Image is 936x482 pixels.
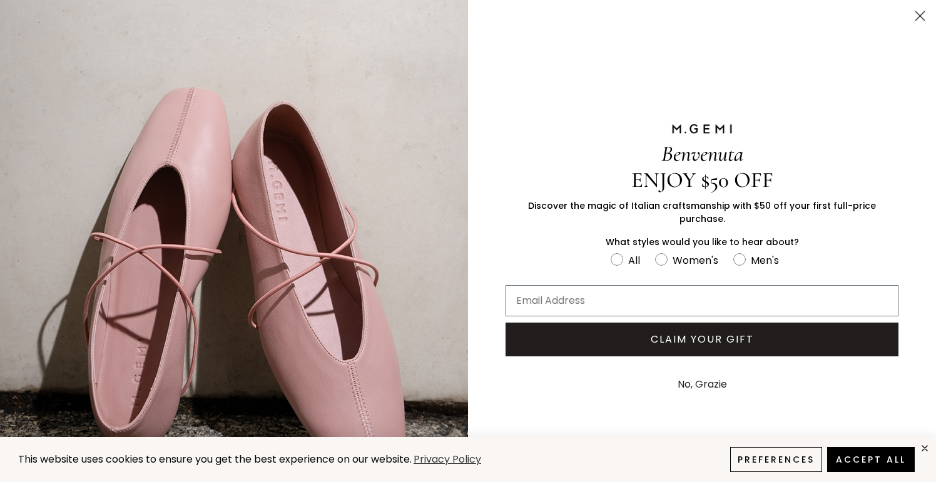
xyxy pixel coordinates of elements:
input: Email Address [506,285,898,316]
div: All [628,253,640,268]
button: CLAIM YOUR GIFT [506,323,898,356]
div: close [920,443,930,453]
a: Privacy Policy (opens in a new tab) [412,452,483,468]
span: ENJOY $50 OFF [631,167,773,193]
div: Men's [751,253,779,268]
span: Discover the magic of Italian craftsmanship with $50 off your first full-price purchase. [528,199,876,225]
span: This website uses cookies to ensure you get the best experience on our website. [18,452,412,466]
img: M.GEMI [671,123,733,134]
button: No, Grazie [671,369,733,400]
button: Close dialog [909,5,931,27]
button: Preferences [730,447,822,472]
div: Women's [673,253,718,268]
span: Benvenuta [661,141,743,167]
span: What styles would you like to hear about? [606,236,799,248]
button: Accept All [827,447,915,472]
